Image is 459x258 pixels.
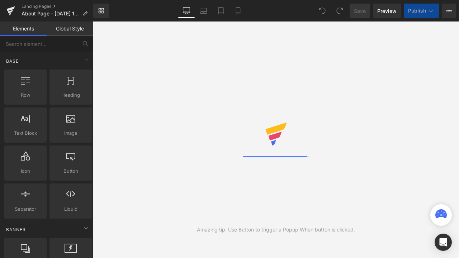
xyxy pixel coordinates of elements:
[435,234,452,251] div: Open Intercom Messenger
[373,4,401,18] a: Preview
[6,129,44,137] span: Text Block
[5,58,19,64] span: Base
[22,11,80,16] span: About Page - [DATE] 16:10:05
[195,4,212,18] a: Laptop
[22,4,93,9] a: Landing Pages
[93,4,109,18] a: New Library
[315,4,330,18] button: Undo
[5,226,27,233] span: Banner
[332,4,347,18] button: Redo
[404,4,439,18] button: Publish
[197,226,355,234] div: Amazing tip: Use Button to trigger a Popup When button is clicked.
[52,205,90,213] span: Liquid
[354,7,366,15] span: Save
[52,129,90,137] span: Image
[52,91,90,99] span: Heading
[229,4,247,18] a: Mobile
[212,4,229,18] a: Tablet
[408,8,426,14] span: Publish
[6,91,44,99] span: Row
[442,4,456,18] button: More
[178,4,195,18] a: Desktop
[6,167,44,175] span: Icon
[377,7,397,15] span: Preview
[52,167,90,175] span: Button
[47,21,93,36] a: Global Style
[6,205,44,213] span: Separator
